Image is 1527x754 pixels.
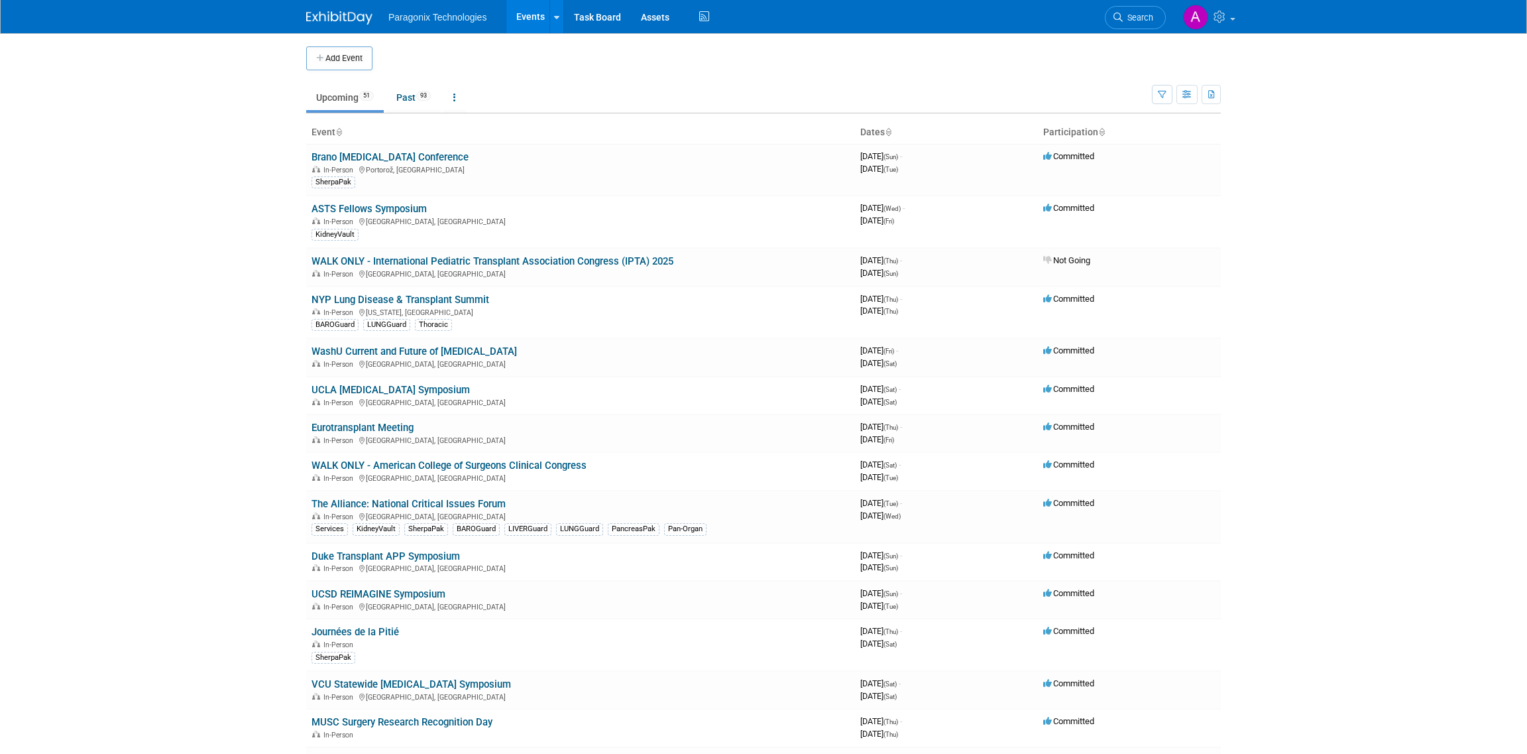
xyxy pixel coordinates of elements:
span: (Thu) [883,308,898,315]
span: [DATE] [860,511,901,521]
span: In-Person [323,436,357,445]
span: [DATE] [860,422,902,432]
span: In-Person [323,641,357,649]
span: Committed [1043,550,1094,560]
span: (Tue) [883,474,898,481]
div: LUNGGuard [363,319,410,331]
div: SherpaPak [311,652,355,664]
span: Search [1123,13,1153,23]
img: In-Person Event [312,693,320,700]
span: (Fri) [883,347,894,355]
span: Paragonix Technologies [388,12,486,23]
div: KidneyVault [311,229,359,241]
a: Search [1105,6,1166,29]
img: In-Person Event [312,270,320,277]
img: ExhibitDay [306,11,372,25]
span: [DATE] [860,255,902,265]
span: Not Going [1043,255,1090,265]
span: (Sat) [883,386,897,393]
span: [DATE] [860,434,894,444]
div: [GEOGRAPHIC_DATA], [GEOGRAPHIC_DATA] [311,691,850,702]
span: [DATE] [860,562,898,572]
th: Participation [1038,121,1221,144]
span: Committed [1043,294,1094,304]
img: In-Person Event [312,218,320,224]
span: - [899,678,901,688]
div: [GEOGRAPHIC_DATA], [GEOGRAPHIC_DATA] [311,434,850,445]
a: The Alliance: National Critical Issues Forum [311,498,506,510]
div: [GEOGRAPHIC_DATA], [GEOGRAPHIC_DATA] [311,397,850,407]
div: [GEOGRAPHIC_DATA], [GEOGRAPHIC_DATA] [311,511,850,521]
span: (Fri) [883,436,894,444]
a: WALK ONLY - International Pediatric Transplant Association Congress (IPTA) 2025 [311,255,673,267]
span: [DATE] [860,729,898,739]
span: (Sun) [883,552,898,560]
span: (Tue) [883,603,898,610]
span: - [903,203,905,213]
span: 93 [416,91,431,101]
div: [GEOGRAPHIC_DATA], [GEOGRAPHIC_DATA] [311,472,850,483]
span: Committed [1043,716,1094,726]
span: Committed [1043,626,1094,636]
div: [GEOGRAPHIC_DATA], [GEOGRAPHIC_DATA] [311,216,850,226]
span: Committed [1043,498,1094,508]
a: VCU Statewide [MEDICAL_DATA] Symposium [311,678,511,690]
img: In-Person Event [312,513,320,519]
span: (Sat) [883,680,897,688]
span: (Sun) [883,270,898,277]
span: - [899,460,901,470]
div: LUNGGuard [556,523,603,535]
span: Committed [1043,203,1094,213]
span: (Thu) [883,424,898,431]
span: In-Person [323,270,357,279]
div: BAROGuard [311,319,359,331]
span: Committed [1043,678,1094,688]
span: - [899,384,901,394]
span: [DATE] [860,203,905,213]
span: (Sat) [883,462,897,469]
a: WashU Current and Future of [MEDICAL_DATA] [311,346,517,357]
span: Committed [1043,422,1094,432]
a: MUSC Surgery Research Recognition Day [311,716,492,728]
span: - [900,626,902,636]
span: [DATE] [860,460,901,470]
span: [DATE] [860,384,901,394]
span: [DATE] [860,294,902,304]
div: [US_STATE], [GEOGRAPHIC_DATA] [311,306,850,317]
span: (Thu) [883,718,898,725]
span: (Wed) [883,513,901,520]
img: In-Person Event [312,399,320,405]
span: (Sun) [883,564,898,572]
span: (Thu) [883,257,898,265]
a: Eurotransplant Meeting [311,422,414,434]
div: Services [311,523,348,535]
span: In-Person [323,564,357,573]
a: UCLA [MEDICAL_DATA] Symposium [311,384,470,396]
span: [DATE] [860,397,897,407]
span: [DATE] [860,164,898,174]
a: Journées de la Pitié [311,626,399,638]
span: [DATE] [860,358,897,368]
span: - [900,588,902,598]
a: WALK ONLY - American College of Surgeons Clinical Congress [311,460,587,471]
a: NYP Lung Disease & Transplant Summit [311,294,489,306]
span: (Thu) [883,296,898,303]
span: [DATE] [860,691,897,701]
span: (Thu) [883,628,898,635]
span: (Fri) [883,218,894,225]
span: [DATE] [860,151,902,161]
a: Duke Transplant APP Symposium [311,550,460,562]
div: PancreasPak [608,523,659,535]
img: In-Person Event [312,166,320,172]
span: Committed [1043,151,1094,161]
span: Committed [1043,346,1094,355]
div: [GEOGRAPHIC_DATA], [GEOGRAPHIC_DATA] [311,358,850,369]
span: 51 [359,91,374,101]
span: [DATE] [860,601,898,611]
div: KidneyVault [353,523,400,535]
span: In-Person [323,166,357,174]
div: [GEOGRAPHIC_DATA], [GEOGRAPHIC_DATA] [311,268,850,279]
span: (Tue) [883,500,898,507]
span: Committed [1043,460,1094,470]
img: In-Person Event [312,731,320,737]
